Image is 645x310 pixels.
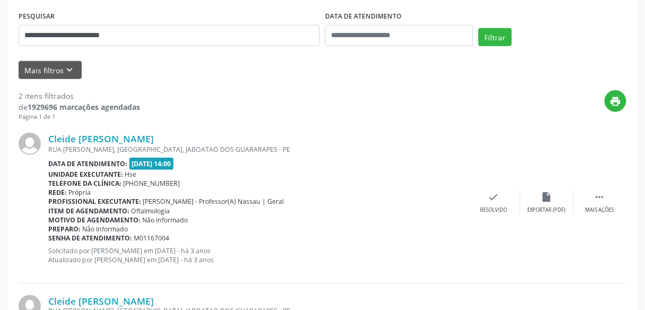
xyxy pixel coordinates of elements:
[478,28,512,46] button: Filtrar
[48,197,141,206] b: Profissional executante:
[594,191,606,203] i: 
[19,90,140,101] div: 2 itens filtrados
[48,216,141,225] b: Motivo de agendamento:
[143,197,284,206] span: [PERSON_NAME] - Professor(A) Nassau | Geral
[48,206,129,216] b: Item de agendamento:
[610,96,622,107] i: print
[48,234,132,243] b: Senha de atendimento:
[48,188,67,197] b: Rede:
[124,179,180,188] span: [PHONE_NUMBER]
[605,90,626,112] button: print
[19,101,140,113] div: de
[48,170,123,179] b: Unidade executante:
[19,113,140,122] div: Página 1 de 1
[69,188,91,197] span: Própria
[586,206,614,214] div: Mais ações
[132,206,170,216] span: Oftalmologia
[48,179,121,188] b: Telefone da clínica:
[19,61,82,80] button: Mais filtroskeyboard_arrow_down
[64,64,76,76] i: keyboard_arrow_down
[488,191,500,203] i: check
[129,158,174,170] span: [DATE] 14:00
[19,133,41,155] img: img
[48,133,154,144] a: Cleide [PERSON_NAME]
[83,225,128,234] span: Não informado
[528,206,566,214] div: Exportar (PDF)
[28,102,140,112] strong: 1929696 marcações agendadas
[541,191,553,203] i: insert_drive_file
[480,206,507,214] div: Resolvido
[134,234,170,243] span: M01167004
[48,295,154,307] a: Cleide [PERSON_NAME]
[48,225,81,234] b: Preparo:
[48,159,127,168] b: Data de atendimento:
[143,216,188,225] span: Não informado
[48,145,467,154] div: RUA [PERSON_NAME], [GEOGRAPHIC_DATA], JABOATAO DOS GUARARAPES - PE
[325,8,402,25] label: DATA DE ATENDIMENTO
[48,246,467,264] p: Solicitado por [PERSON_NAME] em [DATE] - há 3 anos Atualizado por [PERSON_NAME] em [DATE] - há 3 ...
[125,170,137,179] span: Hse
[19,8,55,25] label: PESQUISAR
